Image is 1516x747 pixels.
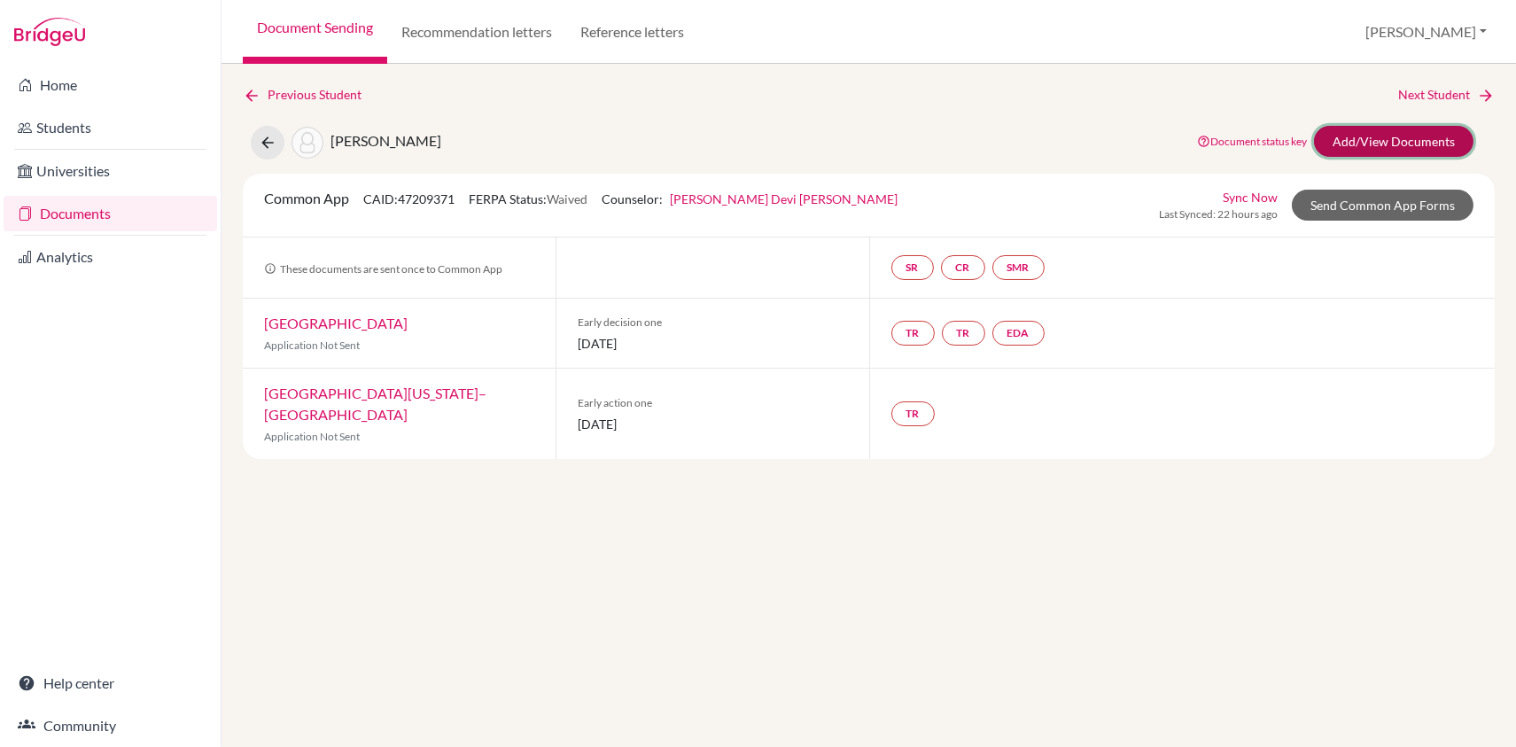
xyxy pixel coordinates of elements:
span: Counselor: [602,191,898,206]
a: Community [4,708,217,743]
span: FERPA Status: [469,191,587,206]
span: These documents are sent once to Common App [264,262,502,276]
a: Help center [4,665,217,701]
span: Last Synced: 22 hours ago [1159,206,1278,222]
a: Documents [4,196,217,231]
span: [DATE] [578,415,847,433]
span: [DATE] [578,334,847,353]
span: Early decision one [578,315,847,331]
span: [PERSON_NAME] [330,132,441,149]
a: SMR [992,255,1045,280]
a: Analytics [4,239,217,275]
a: [GEOGRAPHIC_DATA] [264,315,408,331]
span: Application Not Sent [264,430,360,443]
a: Send Common App Forms [1292,190,1473,221]
a: Add/View Documents [1314,126,1473,157]
a: Next Student [1398,85,1495,105]
a: CR [941,255,985,280]
img: Bridge-U [14,18,85,46]
a: TR [942,321,985,346]
a: Sync Now [1223,188,1278,206]
a: SR [891,255,934,280]
a: Universities [4,153,217,189]
a: Previous Student [243,85,376,105]
span: Common App [264,190,349,206]
a: [PERSON_NAME] Devi [PERSON_NAME] [670,191,898,206]
a: TR [891,321,935,346]
a: EDA [992,321,1045,346]
button: [PERSON_NAME] [1357,15,1495,49]
a: TR [891,401,935,426]
span: Waived [547,191,587,206]
a: Home [4,67,217,103]
a: Document status key [1197,135,1307,148]
span: Early action one [578,395,847,411]
a: Students [4,110,217,145]
a: [GEOGRAPHIC_DATA][US_STATE]–[GEOGRAPHIC_DATA] [264,385,486,423]
span: CAID: 47209371 [363,191,455,206]
span: Application Not Sent [264,338,360,352]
